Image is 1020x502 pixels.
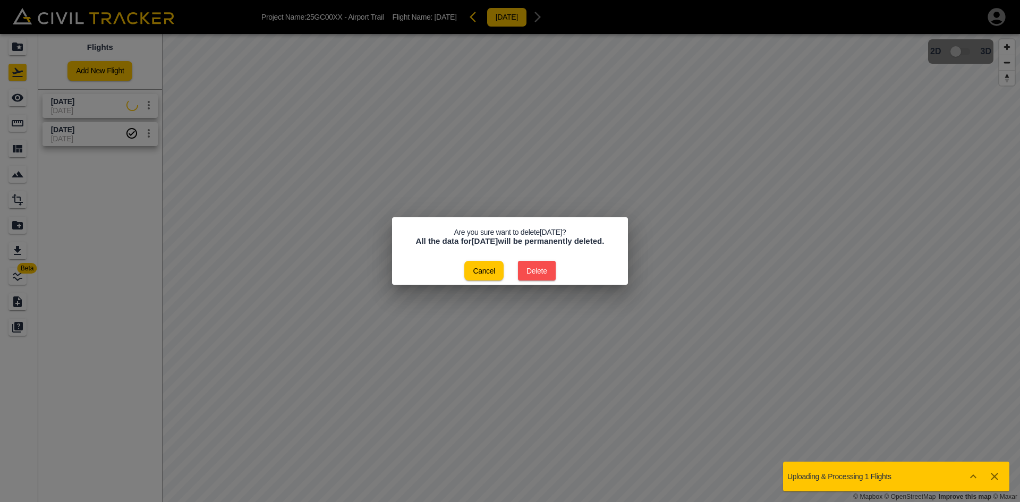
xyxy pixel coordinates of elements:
[518,261,556,280] button: Delete
[787,472,891,481] p: Uploading & Processing 1 Flights
[963,466,984,487] button: Show more
[405,228,615,236] p: Are you sure want to delete [DATE] ?
[464,261,504,280] button: Cancel
[405,236,615,246] h4: All the data for [DATE] will be permanently deleted.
